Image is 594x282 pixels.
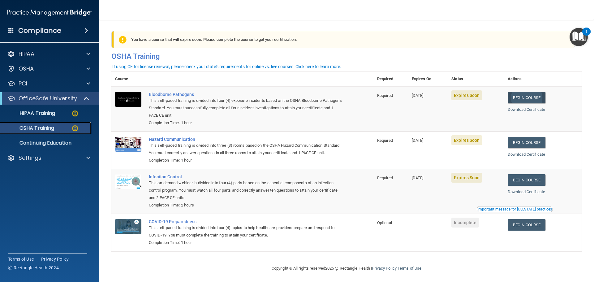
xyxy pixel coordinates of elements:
[508,219,545,231] a: Begin Course
[18,26,61,35] h4: Compliance
[71,124,79,132] img: warning-circle.0cc9ac19.png
[7,50,90,58] a: HIPAA
[234,258,459,278] div: Copyright © All rights reserved 2025 @ Rectangle Health | |
[149,137,342,142] a: Hazard Communication
[377,138,393,143] span: Required
[4,110,55,116] p: HIPAA Training
[508,137,545,148] a: Begin Course
[412,138,424,143] span: [DATE]
[7,7,92,19] img: PMB logo
[570,28,588,46] button: Open Resource Center, 1 new notification
[7,80,90,87] a: PCI
[451,218,479,228] span: Incomplete
[585,32,588,40] div: 1
[149,179,342,202] div: This on-demand webinar is divided into four (4) parts based on the essential components of an inf...
[111,52,582,61] h4: OSHA Training
[377,93,393,98] span: Required
[19,95,77,102] p: OfficeSafe University
[412,176,424,180] span: [DATE]
[111,72,145,87] th: Course
[114,31,575,48] div: You have a course that will expire soon. Please complete the course to get your certification.
[149,224,342,239] div: This self-paced training is divided into four (4) topics to help healthcare providers prepare and...
[504,72,582,87] th: Actions
[508,174,545,186] a: Begin Course
[71,110,79,117] img: warning-circle.0cc9ac19.png
[487,238,587,263] iframe: Drift Widget Chat Controller
[377,220,392,225] span: Optional
[19,65,34,72] p: OSHA
[19,154,41,162] p: Settings
[149,97,342,119] div: This self-paced training is divided into four (4) exposure incidents based on the OSHA Bloodborne...
[508,189,545,194] a: Download Certificate
[451,135,482,145] span: Expires Soon
[41,256,69,262] a: Privacy Policy
[372,266,396,271] a: Privacy Policy
[508,107,545,112] a: Download Certificate
[398,266,421,271] a: Terms of Use
[7,154,90,162] a: Settings
[149,157,342,164] div: Completion Time: 1 hour
[149,119,342,127] div: Completion Time: 1 hour
[119,36,127,44] img: exclamation-circle-solid-warning.7ed2984d.png
[508,92,545,103] a: Begin Course
[149,174,342,179] a: Infection Control
[408,72,448,87] th: Expires On
[8,265,59,271] span: Ⓒ Rectangle Health 2024
[4,125,54,131] p: OSHA Training
[19,50,34,58] p: HIPAA
[149,239,342,246] div: Completion Time: 1 hour
[478,207,552,211] div: Important message for [US_STATE] practices
[7,95,90,102] a: OfficeSafe University
[373,72,408,87] th: Required
[149,202,342,209] div: Completion Time: 2 hours
[111,63,342,70] button: If using CE for license renewal, please check your state's requirements for online vs. live cours...
[451,90,482,100] span: Expires Soon
[149,219,342,224] a: COVID-19 Preparedness
[4,140,88,146] p: Continuing Education
[508,152,545,157] a: Download Certificate
[412,93,424,98] span: [DATE]
[377,176,393,180] span: Required
[448,72,504,87] th: Status
[8,256,34,262] a: Terms of Use
[112,64,341,69] div: If using CE for license renewal, please check your state's requirements for online vs. live cours...
[451,173,482,183] span: Expires Soon
[477,206,553,212] button: Read this if you are a dental practitioner in the state of CA
[149,142,342,157] div: This self-paced training is divided into three (3) rooms based on the OSHA Hazard Communication S...
[149,92,342,97] a: Bloodborne Pathogens
[7,65,90,72] a: OSHA
[19,80,27,87] p: PCI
